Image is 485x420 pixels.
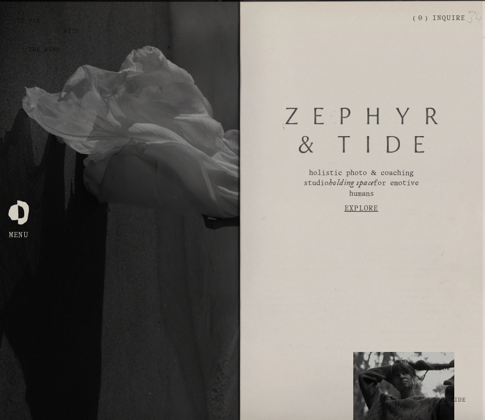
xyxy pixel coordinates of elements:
span: 0 [418,15,422,21]
a: 0 items in cart [413,14,427,23]
p: holistic photo & coaching studio for emotive humans [294,169,429,199]
a: Inquire [432,8,466,29]
span: ( [413,15,415,21]
a: Explore [259,199,463,218]
em: holding space [328,177,374,191]
span: ) [425,15,428,21]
